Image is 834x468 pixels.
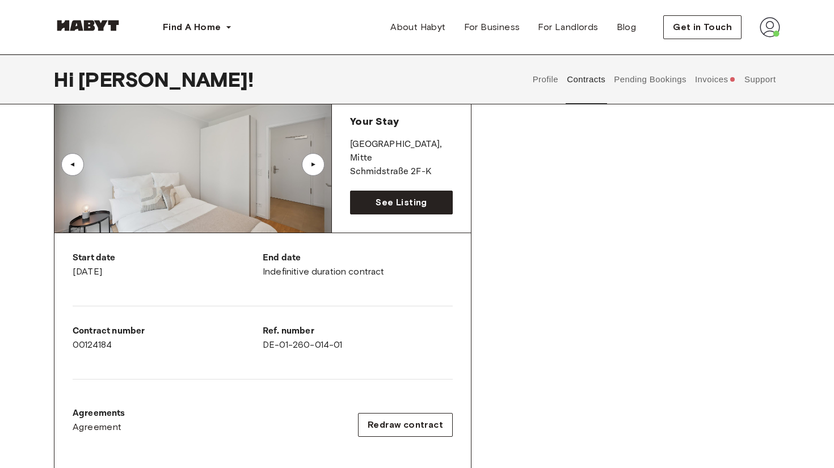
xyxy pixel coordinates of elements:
p: Contract number [73,324,263,338]
span: For Landlords [538,20,598,34]
span: Blog [617,20,637,34]
a: Blog [608,16,646,39]
div: ▲ [67,161,78,168]
div: [DATE] [73,251,263,279]
p: Start date [73,251,263,265]
div: user profile tabs [528,54,780,104]
span: For Business [464,20,520,34]
button: Pending Bookings [613,54,688,104]
span: Find A Home [163,20,221,34]
button: Get in Touch [663,15,742,39]
button: Invoices [693,54,737,104]
span: Redraw contract [368,418,443,432]
a: Agreement [73,420,125,434]
span: [PERSON_NAME] ! [78,68,254,91]
img: Habyt [54,20,122,31]
p: [GEOGRAPHIC_DATA] , Mitte [350,138,453,165]
button: Contracts [566,54,607,104]
div: Indefinitive duration contract [263,251,453,279]
a: About Habyt [381,16,454,39]
span: Agreement [73,420,122,434]
button: Profile [531,54,560,104]
span: Hi [54,68,78,91]
img: Image of the room [54,96,331,233]
div: ▲ [308,161,319,168]
button: Support [743,54,777,104]
img: avatar [760,17,780,37]
div: DE-01-260-014-01 [263,324,453,352]
a: For Business [455,16,529,39]
a: For Landlords [529,16,607,39]
button: Redraw contract [358,413,453,437]
p: End date [263,251,453,265]
span: Your Stay [350,115,398,128]
p: Ref. number [263,324,453,338]
span: Get in Touch [673,20,732,34]
span: See Listing [376,196,427,209]
p: Agreements [73,407,125,420]
div: 00124184 [73,324,263,352]
p: Schmidstraße 2F-K [350,165,453,179]
a: See Listing [350,191,453,214]
span: About Habyt [390,20,445,34]
button: Find A Home [154,16,241,39]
